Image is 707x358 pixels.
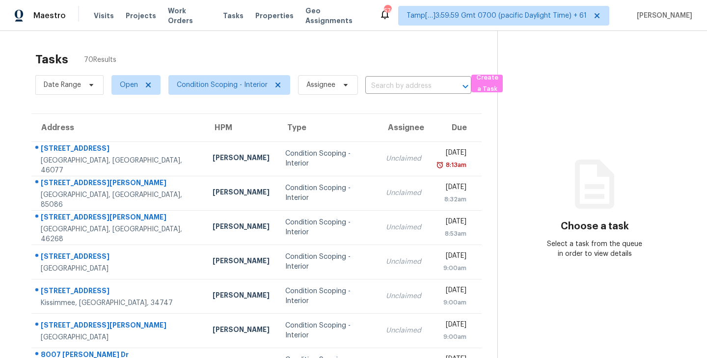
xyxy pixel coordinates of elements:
[437,320,466,332] div: [DATE]
[437,217,466,229] div: [DATE]
[476,72,498,95] span: Create a Task
[277,114,378,141] th: Type
[305,6,367,26] span: Geo Assignments
[285,218,370,237] div: Condition Scoping - Interior
[386,291,421,301] div: Unclaimed
[41,286,197,298] div: [STREET_ADDRESS]
[41,332,197,342] div: [GEOGRAPHIC_DATA]
[213,256,270,268] div: [PERSON_NAME]
[205,114,277,141] th: HPM
[437,229,466,239] div: 8:53am
[429,114,482,141] th: Due
[213,221,270,234] div: [PERSON_NAME]
[41,298,197,308] div: Kissimmee, [GEOGRAPHIC_DATA], 34747
[255,11,294,21] span: Properties
[437,251,466,263] div: [DATE]
[84,55,116,65] span: 70 Results
[223,12,244,19] span: Tasks
[41,156,197,175] div: [GEOGRAPHIC_DATA], [GEOGRAPHIC_DATA], 46077
[386,257,421,267] div: Unclaimed
[285,183,370,203] div: Condition Scoping - Interior
[365,79,444,94] input: Search by address
[633,11,692,21] span: [PERSON_NAME]
[41,143,197,156] div: [STREET_ADDRESS]
[437,194,466,204] div: 8:32am
[41,251,197,264] div: [STREET_ADDRESS]
[459,80,472,93] button: Open
[31,114,205,141] th: Address
[41,224,197,244] div: [GEOGRAPHIC_DATA], [GEOGRAPHIC_DATA], 46268
[41,264,197,274] div: [GEOGRAPHIC_DATA]
[471,75,503,92] button: Create a Task
[306,80,335,90] span: Assignee
[436,160,444,170] img: Overdue Alarm Icon
[546,239,643,259] div: Select a task from the queue in order to view details
[386,188,421,198] div: Unclaimed
[285,321,370,340] div: Condition Scoping - Interior
[41,178,197,190] div: [STREET_ADDRESS][PERSON_NAME]
[407,11,587,21] span: Tamp[…]3:59:59 Gmt 0700 (pacific Daylight Time) + 61
[213,325,270,337] div: [PERSON_NAME]
[41,212,197,224] div: [STREET_ADDRESS][PERSON_NAME]
[444,160,466,170] div: 8:13am
[120,80,138,90] span: Open
[437,332,466,342] div: 9:00am
[437,298,466,307] div: 9:00am
[213,187,270,199] div: [PERSON_NAME]
[437,182,466,194] div: [DATE]
[386,326,421,335] div: Unclaimed
[41,320,197,332] div: [STREET_ADDRESS][PERSON_NAME]
[44,80,81,90] span: Date Range
[213,153,270,165] div: [PERSON_NAME]
[94,11,114,21] span: Visits
[386,154,421,164] div: Unclaimed
[285,252,370,272] div: Condition Scoping - Interior
[35,55,68,64] h2: Tasks
[177,80,268,90] span: Condition Scoping - Interior
[437,148,466,160] div: [DATE]
[41,190,197,210] div: [GEOGRAPHIC_DATA], [GEOGRAPHIC_DATA], 85086
[285,149,370,168] div: Condition Scoping - Interior
[213,290,270,303] div: [PERSON_NAME]
[285,286,370,306] div: Condition Scoping - Interior
[437,263,466,273] div: 9:00am
[561,221,629,231] h3: Choose a task
[386,222,421,232] div: Unclaimed
[437,285,466,298] div: [DATE]
[384,6,391,16] div: 574
[168,6,211,26] span: Work Orders
[378,114,429,141] th: Assignee
[33,11,66,21] span: Maestro
[126,11,156,21] span: Projects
